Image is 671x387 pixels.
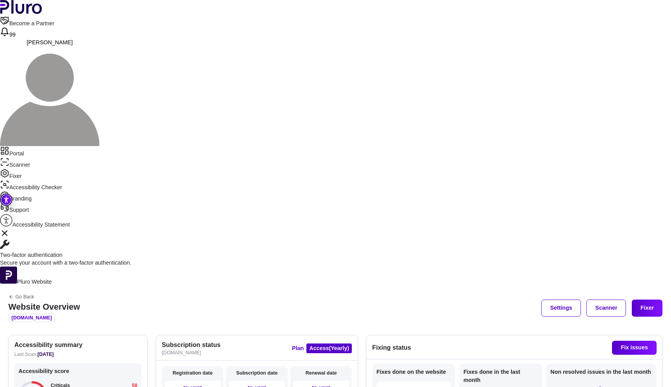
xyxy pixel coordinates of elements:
[372,343,411,352] h2: Fixing status
[9,314,55,322] div: [DOMAIN_NAME]
[632,300,663,316] button: Fixer
[19,367,137,376] h3: Accessibility score
[9,294,80,300] a: Back to previous screen
[162,349,283,356] div: [DOMAIN_NAME]
[293,369,349,378] h3: Renewal date
[38,352,54,357] span: [DATE]
[14,350,141,359] div: Last Scan:
[27,39,73,45] span: [PERSON_NAME]
[165,369,221,378] h3: Registration date
[229,369,285,378] h3: Subscription date
[463,368,538,385] h3: Fixes done in the last month
[612,341,657,355] button: Fix issues
[14,341,141,349] h2: Accessibility summary
[9,303,80,311] h1: Website Overview
[551,368,653,377] h3: Non resolved issues in the last month
[541,300,581,316] button: Settings
[376,368,451,377] h3: Fixes done on the website
[586,300,626,316] button: Scanner
[9,31,16,38] span: 99
[162,341,283,349] h2: Subscription status
[292,343,352,353] div: Plan
[306,343,352,353] span: access (yearly)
